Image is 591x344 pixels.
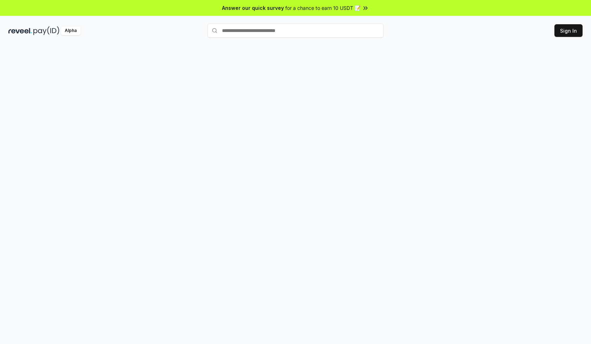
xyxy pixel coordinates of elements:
[33,26,59,35] img: pay_id
[8,26,32,35] img: reveel_dark
[222,4,284,12] span: Answer our quick survey
[61,26,81,35] div: Alpha
[554,24,583,37] button: Sign In
[285,4,361,12] span: for a chance to earn 10 USDT 📝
